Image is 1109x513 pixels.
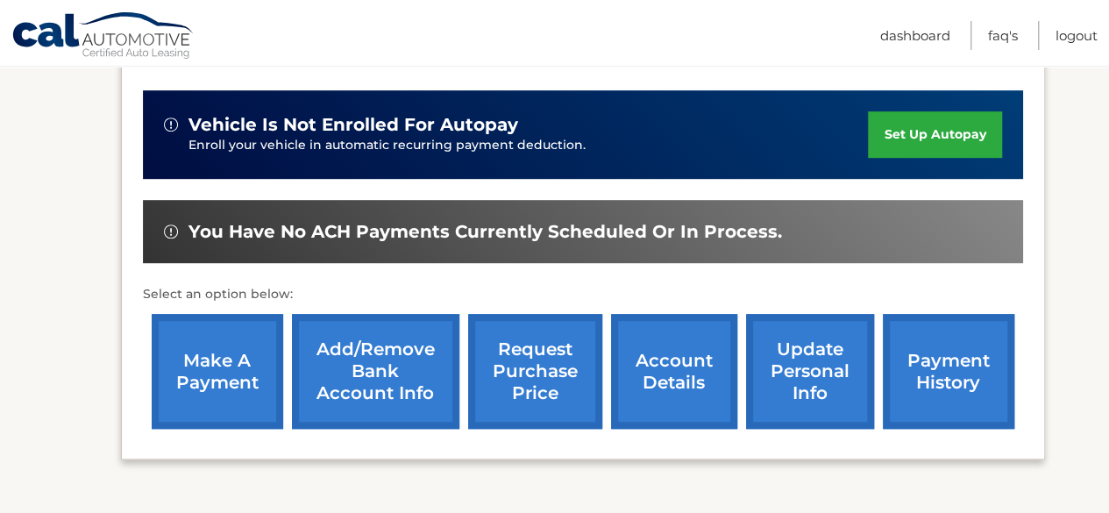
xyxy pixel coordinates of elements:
[188,136,869,155] p: Enroll your vehicle in automatic recurring payment deduction.
[988,21,1018,50] a: FAQ's
[188,221,782,243] span: You have no ACH payments currently scheduled or in process.
[611,314,737,429] a: account details
[746,314,874,429] a: update personal info
[292,314,459,429] a: Add/Remove bank account info
[152,314,283,429] a: make a payment
[164,224,178,239] img: alert-white.svg
[468,314,602,429] a: request purchase price
[880,21,950,50] a: Dashboard
[11,11,195,62] a: Cal Automotive
[883,314,1014,429] a: payment history
[188,114,518,136] span: vehicle is not enrolled for autopay
[868,111,1001,158] a: set up autopay
[1056,21,1098,50] a: Logout
[143,284,1023,305] p: Select an option below:
[164,118,178,132] img: alert-white.svg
